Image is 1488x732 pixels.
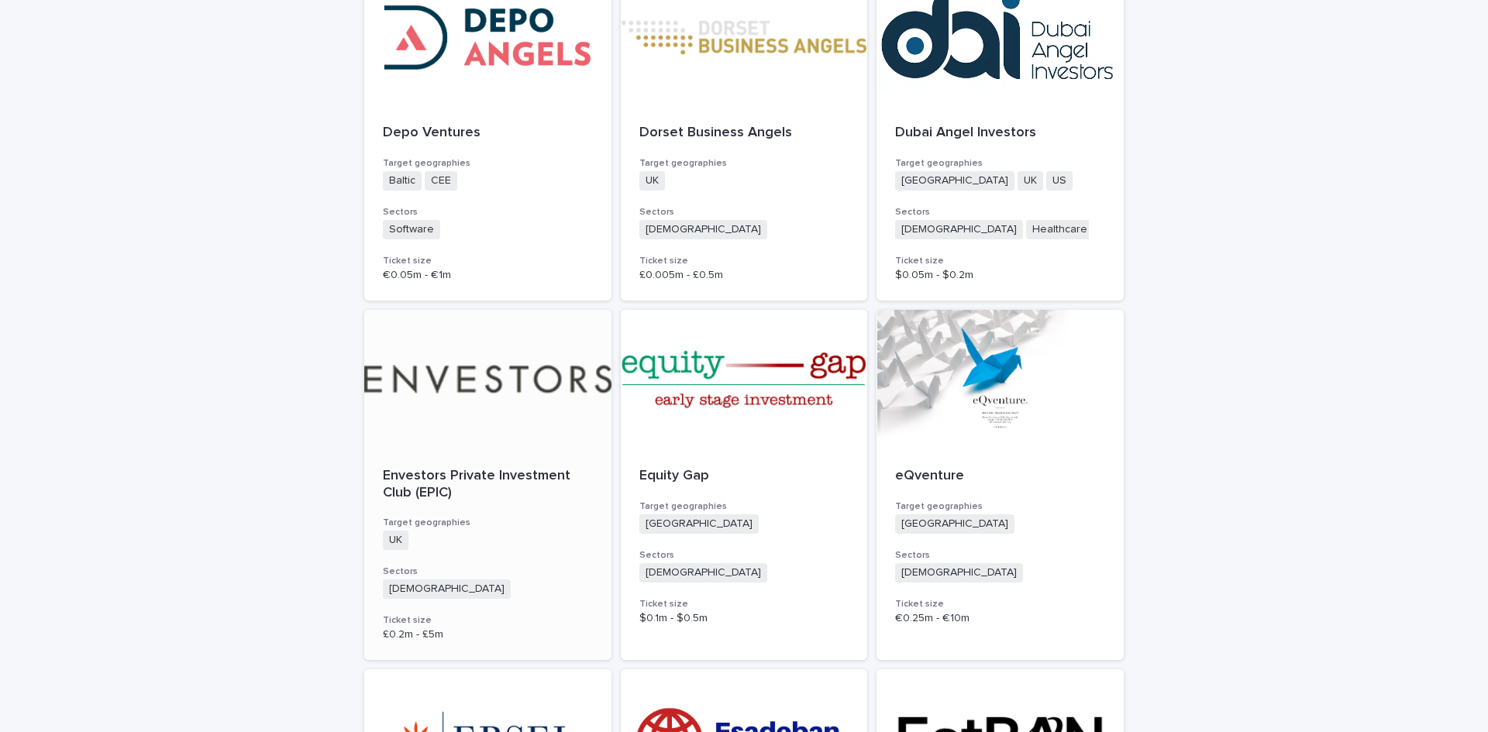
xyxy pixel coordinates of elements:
h3: Ticket size [383,255,593,267]
h3: Target geographies [895,500,1105,513]
h3: Target geographies [895,157,1105,170]
h3: Target geographies [639,500,849,513]
h3: Ticket size [895,255,1105,267]
a: Envestors Private Investment Club (EPIC)Target geographiesUKSectors[DEMOGRAPHIC_DATA]Ticket size£... [364,310,611,660]
a: Equity GapTarget geographies[GEOGRAPHIC_DATA]Sectors[DEMOGRAPHIC_DATA]Ticket size$0.1m - $0.5m [621,310,868,660]
span: CEE [425,171,457,191]
h3: Ticket size [639,255,849,267]
h3: Target geographies [383,517,593,529]
h3: Sectors [639,549,849,562]
span: €0.05m - €1m [383,270,451,280]
span: UK [639,171,665,191]
h3: Sectors [383,565,593,578]
span: [GEOGRAPHIC_DATA] [895,171,1014,191]
span: Software [383,220,440,239]
span: $0.1m - $0.5m [639,613,708,624]
span: [DEMOGRAPHIC_DATA] [895,563,1023,583]
span: Healthcare [1026,220,1094,239]
span: Baltic [383,171,422,191]
p: Depo Ventures [383,125,593,142]
span: [GEOGRAPHIC_DATA] [895,514,1014,534]
span: [GEOGRAPHIC_DATA] [639,514,759,534]
span: €0.25m - €10m [895,613,970,624]
h3: Ticket size [383,614,593,627]
span: £0.005m - £0.5m [639,270,723,280]
span: [DEMOGRAPHIC_DATA] [639,220,767,239]
h3: Sectors [639,206,849,218]
h3: Ticket size [639,598,849,610]
a: eQventureTarget geographies[GEOGRAPHIC_DATA]Sectors[DEMOGRAPHIC_DATA]Ticket size€0.25m - €10m [877,310,1124,660]
span: £0.2m - £5m [383,629,443,640]
span: [DEMOGRAPHIC_DATA] [895,220,1023,239]
h3: Ticket size [895,598,1105,610]
p: Equity Gap [639,468,849,485]
h3: Target geographies [383,157,593,170]
span: UK [383,531,408,550]
h3: Target geographies [639,157,849,170]
p: eQventure [895,468,1105,485]
span: $0.05m - $0.2m [895,270,973,280]
p: Dorset Business Angels [639,125,849,142]
span: US [1046,171,1073,191]
h3: Sectors [895,206,1105,218]
span: UK [1018,171,1043,191]
h3: Sectors [383,206,593,218]
p: Envestors Private Investment Club (EPIC) [383,468,593,501]
p: Dubai Angel Investors [895,125,1105,142]
span: [DEMOGRAPHIC_DATA] [639,563,767,583]
span: [DEMOGRAPHIC_DATA] [383,579,511,599]
h3: Sectors [895,549,1105,562]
